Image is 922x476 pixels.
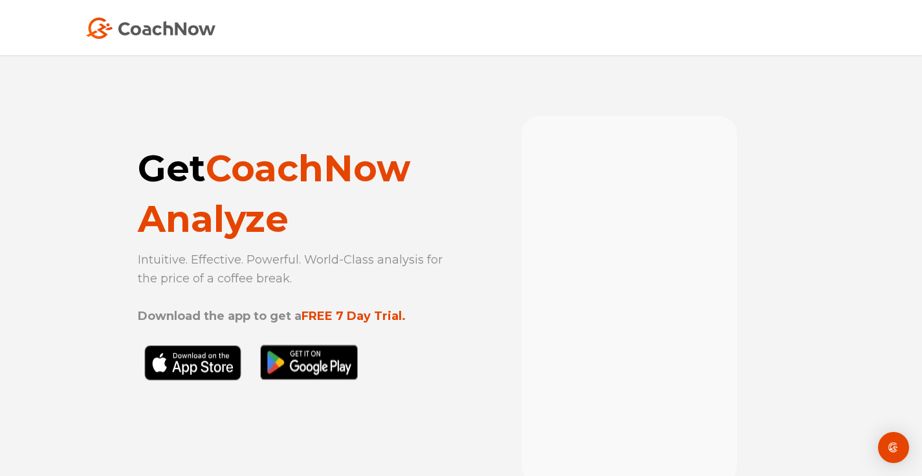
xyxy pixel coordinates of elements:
strong: FREE 7 Day Trial. [302,309,406,323]
img: Coach Now [86,17,215,39]
img: Black Download CoachNow on the App Store Button [138,345,364,409]
p: Intuitive. Effective. Powerful. World-Class analysis for the price of a coffee break. [138,251,448,326]
span: CoachNow Analyze [138,146,410,241]
strong: Download the app to get a [138,309,302,323]
h1: Get [138,143,448,244]
div: Open Intercom Messenger [878,432,909,463]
